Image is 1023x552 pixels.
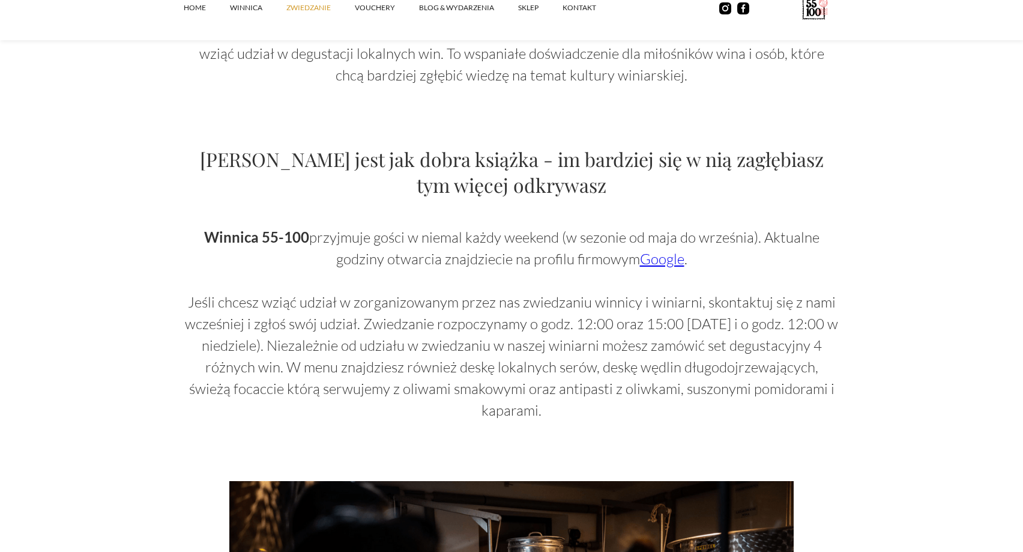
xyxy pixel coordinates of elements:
[640,250,684,268] a: Google
[184,146,839,198] h2: [PERSON_NAME] jest jak dobra książka - im bardziej się w nią zagłębiasz tym więcej odkrywasz
[184,226,839,421] p: przyjmuje gości w niemal każdy weekend (w sezonie od maja do września). Aktualne godziny otwarcia...
[204,228,309,246] strong: Winnica 55-100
